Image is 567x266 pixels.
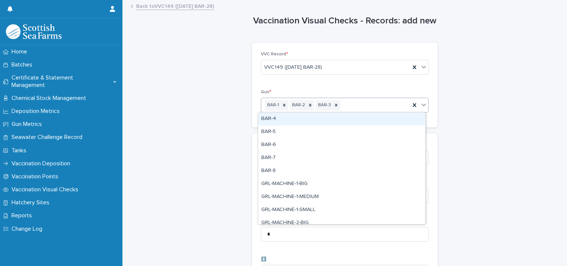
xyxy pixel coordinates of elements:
[258,165,425,178] div: BAR-8
[9,134,88,141] p: Seawater Challenge Record
[9,95,92,102] p: Chemical Stock Management
[261,52,288,56] span: VVC Record
[9,121,48,128] p: Gun Metrics
[9,186,84,193] p: Vaccination Visual Checks
[258,191,425,204] div: GRL-MACHINE-1-MEDIUM
[316,100,332,110] div: BAR-3
[9,61,38,68] p: Batches
[136,1,214,10] a: Back toVVC149 ([DATE] BAR-28)
[9,74,113,88] p: Certificate & Statement Management
[9,212,38,219] p: Reports
[258,178,425,191] div: GRL-MACHINE-1-BIG
[6,24,62,39] img: uOABhIYSsOPhGJQdTwEw
[9,108,66,115] p: Deposition Metrics
[258,126,425,139] div: BAR-5
[9,147,32,154] p: Tanks
[258,113,425,126] div: BAR-4
[258,204,425,217] div: GRL-MACHINE-1-SMALL
[9,160,76,167] p: Vaccination Deposition
[258,139,425,152] div: BAR-6
[9,48,33,55] p: Home
[9,199,55,206] p: Hatchery Sites
[9,173,64,180] p: Vaccination Points
[290,100,306,110] div: BAR-2
[264,64,322,71] span: VVC149 ([DATE] BAR-28)
[258,217,425,230] div: GRL-MACHINE-2-BIG
[252,16,437,26] h1: Vaccination Visual Checks - Records: add new
[9,226,48,233] p: Change Log
[261,257,266,262] span: ⬇️
[265,100,280,110] div: BAR-1
[258,152,425,165] div: BAR-7
[261,90,271,94] span: Gun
